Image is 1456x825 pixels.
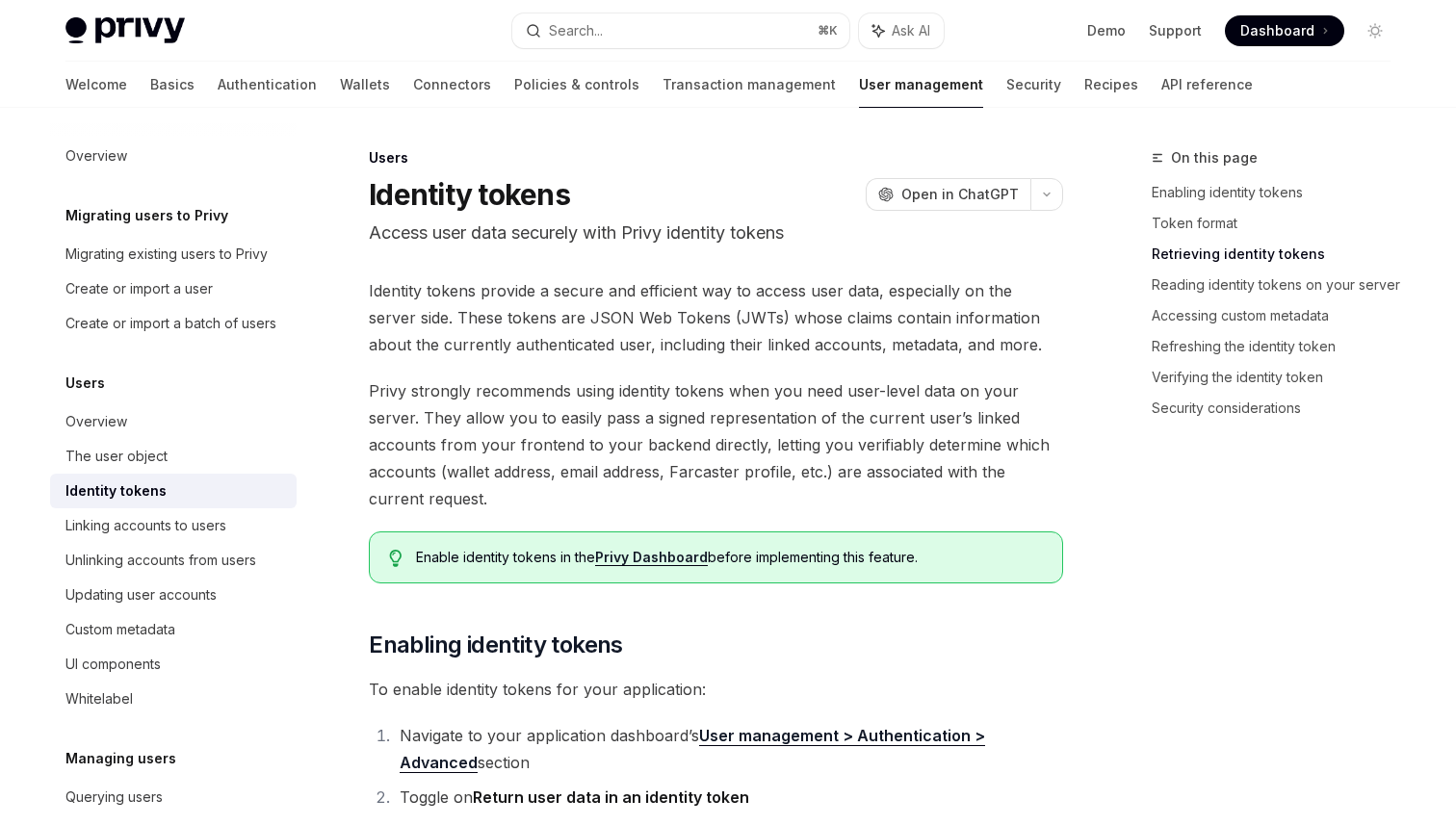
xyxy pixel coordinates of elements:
a: Querying users [50,780,297,814]
a: Whitelabel [50,682,297,716]
svg: Tip [389,550,403,567]
div: Querying users [65,786,163,809]
a: Identity tokens [50,474,297,508]
a: Accessing custom metadata [1152,300,1406,331]
span: On this page [1171,146,1258,169]
a: Connectors [413,62,491,108]
a: Retrieving identity tokens [1152,239,1406,270]
a: Token format [1152,208,1406,239]
a: Verifying the identity token [1152,362,1406,393]
a: UI components [50,647,297,682]
a: Linking accounts to users [50,508,297,543]
h1: Identity tokens [369,177,570,212]
button: Open in ChatGPT [866,178,1030,211]
a: Recipes [1084,62,1138,108]
strong: Return user data in an identity token [473,787,749,807]
a: Reading identity tokens on your server [1152,270,1406,300]
h5: Migrating users to Privy [65,204,228,227]
button: Ask AI [859,13,944,48]
div: Search... [549,19,603,42]
span: Ask AI [892,21,930,40]
a: Custom metadata [50,612,297,647]
a: Policies & controls [514,62,639,108]
a: Create or import a batch of users [50,306,297,341]
a: Welcome [65,62,127,108]
a: Unlinking accounts from users [50,543,297,578]
a: Security [1006,62,1061,108]
span: Open in ChatGPT [901,185,1019,204]
div: Users [369,148,1063,168]
button: Search...⌘K [512,13,849,48]
span: Dashboard [1240,21,1314,40]
a: User management [859,62,983,108]
a: Support [1149,21,1202,40]
span: ⌘ K [818,23,838,39]
a: Migrating existing users to Privy [50,237,297,271]
a: Privy Dashboard [595,549,708,566]
a: Transaction management [663,62,836,108]
div: Overview [65,144,127,168]
span: To enable identity tokens for your application: [369,676,1063,703]
div: Overview [65,410,127,433]
a: Updating user accounts [50,578,297,612]
a: Overview [50,404,297,439]
button: Toggle dark mode [1360,15,1391,46]
a: Security considerations [1152,393,1406,424]
div: Whitelabel [65,687,133,710]
img: light logo [65,17,185,44]
div: Create or import a user [65,277,213,300]
a: Refreshing the identity token [1152,331,1406,362]
a: Create or import a user [50,271,297,306]
a: API reference [1161,62,1253,108]
a: Dashboard [1225,15,1344,46]
div: Identity tokens [65,479,167,503]
a: Demo [1087,21,1126,40]
span: Enable identity tokens in the before implementing this feature. [416,548,1043,567]
a: Enabling identity tokens [1152,177,1406,208]
div: Updating user accounts [65,583,217,606]
li: Navigate to your application dashboard’s section [394,722,1063,776]
a: Overview [50,139,297,173]
span: Enabling identity tokens [369,630,623,660]
div: Linking accounts to users [65,514,226,537]
a: Basics [150,62,195,108]
div: Unlinking accounts from users [65,549,256,572]
h5: Managing users [65,747,176,770]
div: UI components [65,653,161,676]
span: Identity tokens provide a secure and efficient way to access user data, especially on the server ... [369,277,1063,358]
p: Access user data securely with Privy identity tokens [369,219,1063,246]
h5: Users [65,372,105,395]
a: Wallets [340,62,390,108]
div: Custom metadata [65,618,175,641]
div: Create or import a batch of users [65,312,276,335]
a: Authentication [218,62,317,108]
div: The user object [65,445,168,468]
div: Migrating existing users to Privy [65,243,268,266]
span: Privy strongly recommends using identity tokens when you need user-level data on your server. The... [369,377,1063,512]
a: The user object [50,439,297,474]
li: Toggle on [394,784,1063,811]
